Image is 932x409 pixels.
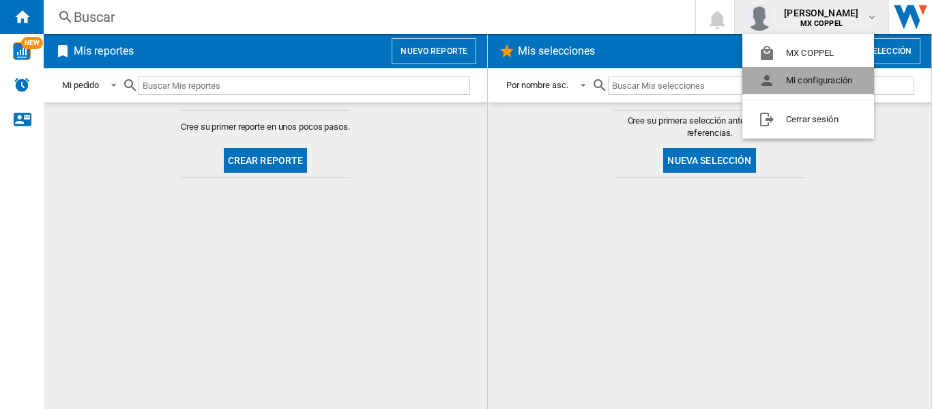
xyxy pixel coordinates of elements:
[742,106,874,133] button: Cerrar sesión
[742,40,874,67] button: MX COPPEL
[742,67,874,94] button: Mi configuración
